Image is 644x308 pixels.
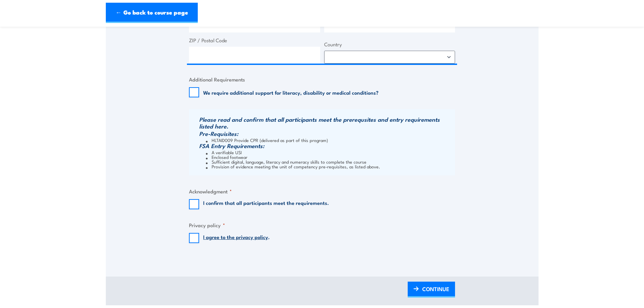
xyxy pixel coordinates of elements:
label: . [203,233,270,243]
span: CONTINUE [422,280,449,298]
label: Country [324,41,455,48]
a: ← Go back to course page [106,3,198,23]
legend: Acknowledgment [189,187,232,195]
li: HLTAID009 Provide CPR (delivered as part of this program) [206,138,453,142]
h3: Pre-Requisites: [199,130,453,137]
label: ZIP / Postal Code [189,37,320,44]
li: Enclosed footwear [206,155,453,159]
a: I agree to the privacy policy [203,233,268,240]
legend: Privacy policy [189,221,225,229]
h3: FSA Entry Requirements: [199,142,453,149]
li: Sufficient digital, language, literacy and numeracy skills to complete the course [206,159,453,164]
label: We require additional support for literacy, disability or medical conditions? [203,89,379,96]
h3: Please read and confirm that all participants meet the prerequsites and entry requirements listed... [199,116,453,129]
label: I confirm that all participants meet the requirements. [203,199,329,209]
li: Provision of evidence meeting the unit of competency pre-requisites, as listed above. [206,164,453,169]
legend: Additional Requirements [189,75,245,83]
a: CONTINUE [408,282,455,298]
li: A verifiable USI [206,150,453,155]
